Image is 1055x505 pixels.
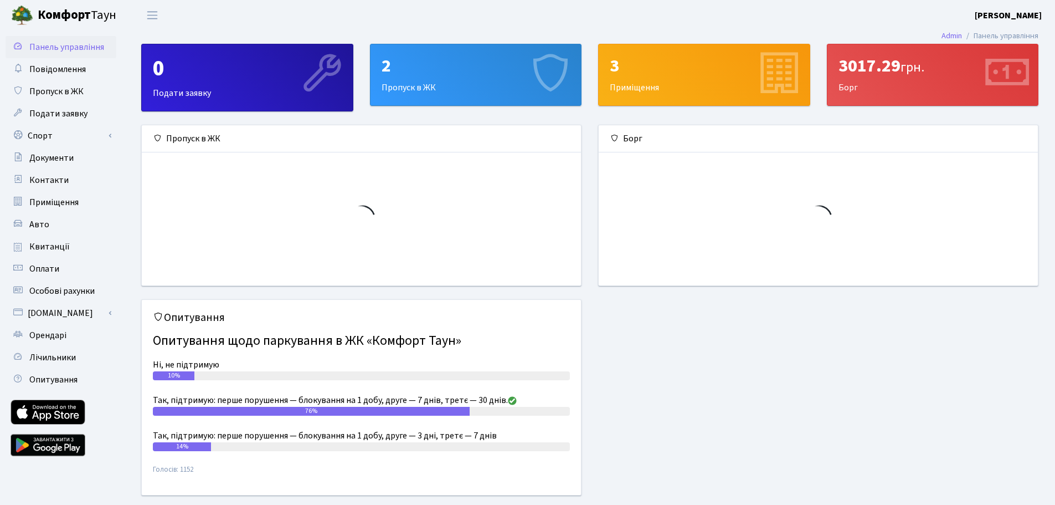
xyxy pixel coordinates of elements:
div: Приміщення [599,44,810,105]
span: Повідомлення [29,63,86,75]
a: Приміщення [6,191,116,213]
span: Таун [38,6,116,25]
span: грн. [900,58,924,77]
span: Лічильники [29,351,76,364]
div: Так, підтримую: перше порушення — блокування на 1 добу, друге — 3 дні, третє — 7 днів [153,429,570,442]
span: Орендарі [29,329,66,341]
a: Повідомлення [6,58,116,80]
a: 2Пропуск в ЖК [370,44,582,106]
span: Оплати [29,263,59,275]
div: Ні, не підтримую [153,358,570,371]
a: Особові рахунки [6,280,116,302]
a: Пропуск в ЖК [6,80,116,103]
h5: Опитування [153,311,570,324]
span: Квитанції [29,241,70,253]
div: Пропуск в ЖК [142,125,581,152]
a: Опитування [6,369,116,391]
a: Лічильники [6,346,116,369]
div: 10% [153,371,194,380]
nav: breadcrumb [925,24,1055,48]
b: Комфорт [38,6,91,24]
span: Особові рахунки [29,285,95,297]
a: Подати заявку [6,103,116,125]
span: Документи [29,152,74,164]
a: 3Приміщення [598,44,810,106]
div: 3017.29 [838,55,1027,76]
div: 76% [153,407,470,416]
span: Приміщення [29,196,79,208]
div: 14% [153,442,211,451]
img: logo.png [11,4,33,27]
div: 2 [382,55,570,76]
a: Оплати [6,258,116,280]
h4: Опитування щодо паркування в ЖК «Комфорт Таун» [153,329,570,354]
a: Авто [6,213,116,236]
span: Контакти [29,174,69,186]
a: [PERSON_NAME] [975,9,1042,22]
a: Квитанції [6,236,116,258]
span: Подати заявку [29,108,88,120]
a: Документи [6,147,116,169]
span: Опитування [29,374,78,386]
div: Борг [599,125,1038,152]
span: Панель управління [29,41,104,53]
a: Орендарі [6,324,116,346]
button: Переключити навігацію [138,6,166,24]
div: Подати заявку [142,44,353,111]
div: Борг [827,44,1038,105]
a: [DOMAIN_NAME] [6,302,116,324]
li: Панель управління [962,30,1038,42]
a: Контакти [6,169,116,191]
small: Голосів: 1152 [153,465,570,484]
span: Авто [29,218,49,231]
div: 0 [153,55,342,82]
a: Панель управління [6,36,116,58]
div: Так, підтримую: перше порушення — блокування на 1 добу, друге — 7 днів, третє — 30 днів. [153,394,570,407]
div: 3 [610,55,799,76]
span: Пропуск в ЖК [29,85,84,98]
a: Admin [941,30,962,42]
a: Спорт [6,125,116,147]
a: 0Подати заявку [141,44,353,111]
div: Пропуск в ЖК [370,44,581,105]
